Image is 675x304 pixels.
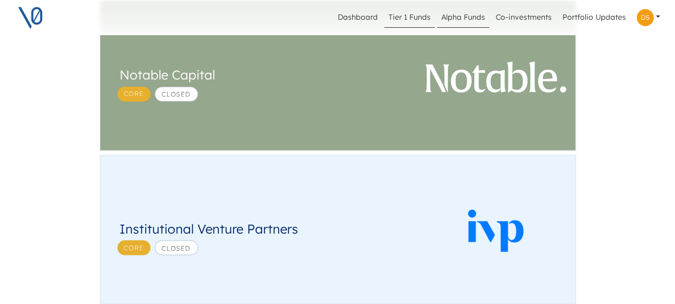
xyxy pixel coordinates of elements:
a: Dashboard [333,7,382,28]
a: Tier 1 Funds [384,7,435,28]
a: Portfolio Updates [558,7,630,28]
a: Alpha Funds [437,7,489,28]
span: Core [117,86,150,101]
img: Notable Capital [425,10,567,143]
h3: Institutional Venture Partners [120,221,408,236]
h3: Notable Capital [120,67,408,83]
span: Closed [155,86,198,101]
img: V0 logo [17,4,44,31]
img: Profile [637,9,654,26]
img: Institutional Venture Partners [425,164,567,297]
span: Core [117,240,150,255]
a: Co-investments [491,7,556,28]
span: Closed [155,240,198,255]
